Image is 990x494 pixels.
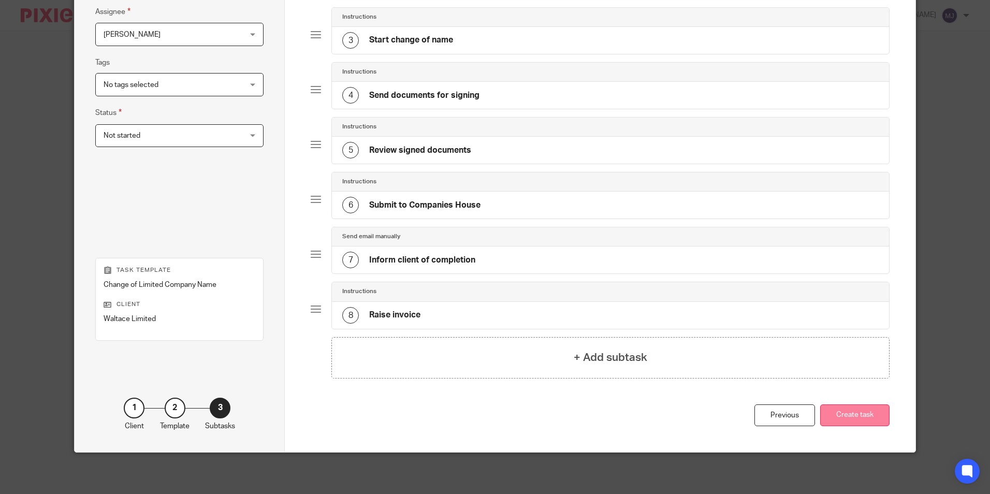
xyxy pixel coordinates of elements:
[342,32,359,49] div: 3
[342,197,359,213] div: 6
[205,421,235,431] p: Subtasks
[342,307,359,324] div: 8
[369,90,479,101] h4: Send documents for signing
[342,178,376,186] h4: Instructions
[820,404,890,427] button: Create task
[104,132,140,139] span: Not started
[369,200,481,211] h4: Submit to Companies House
[104,81,158,89] span: No tags selected
[369,35,453,46] h4: Start change of name
[104,31,161,38] span: [PERSON_NAME]
[754,404,815,427] div: Previous
[104,266,255,274] p: Task template
[165,398,185,418] div: 2
[342,87,359,104] div: 4
[342,233,400,241] h4: Send email manually
[104,300,255,309] p: Client
[369,145,471,156] h4: Review signed documents
[104,280,255,290] p: Change of Limited Company Name
[574,350,647,366] h4: + Add subtask
[342,68,376,76] h4: Instructions
[342,287,376,296] h4: Instructions
[210,398,230,418] div: 3
[95,107,122,119] label: Status
[104,314,255,324] p: Waltace Limited
[342,142,359,158] div: 5
[95,57,110,68] label: Tags
[160,421,190,431] p: Template
[124,398,144,418] div: 1
[369,255,475,266] h4: Inform client of completion
[342,252,359,268] div: 7
[95,6,130,18] label: Assignee
[125,421,144,431] p: Client
[369,310,420,321] h4: Raise invoice
[342,13,376,21] h4: Instructions
[342,123,376,131] h4: Instructions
